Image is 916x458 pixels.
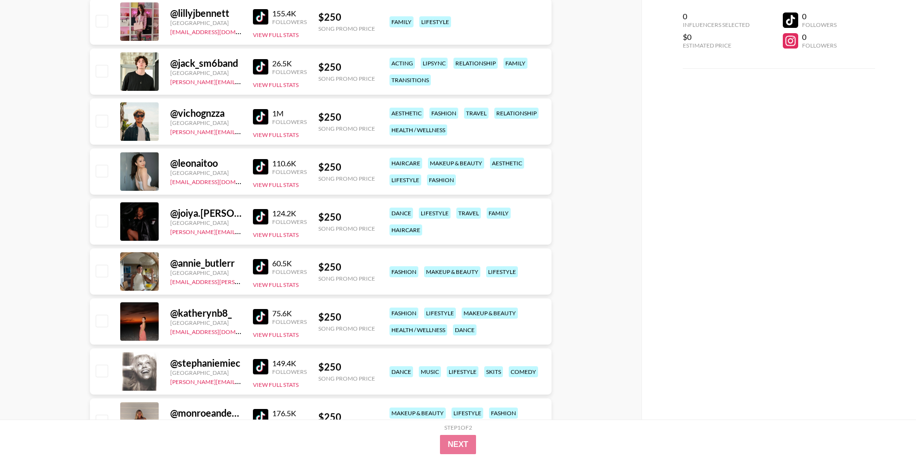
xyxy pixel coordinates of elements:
div: 1M [272,109,307,118]
div: acting [389,58,415,69]
div: Step 1 of 2 [444,424,472,431]
div: 0 [802,32,837,42]
div: @ katherynb8_ [170,307,241,319]
div: fashion [389,308,418,319]
div: Song Promo Price [318,375,375,382]
div: lifestyle [486,266,518,277]
div: $0 [683,32,750,42]
div: fashion [427,174,456,186]
button: View Full Stats [253,131,299,138]
div: @ joiya.[PERSON_NAME] [170,207,241,219]
div: Followers [272,118,307,125]
a: [PERSON_NAME][EMAIL_ADDRESS][PERSON_NAME][DOMAIN_NAME] [170,376,358,385]
div: $ 250 [318,311,375,323]
div: $ 250 [318,61,375,73]
div: lipsync [421,58,448,69]
img: TikTok [253,109,268,124]
img: TikTok [253,159,268,174]
div: [GEOGRAPHIC_DATA] [170,19,241,26]
img: TikTok [253,259,268,274]
div: Followers [272,168,307,175]
div: music [419,366,441,377]
div: 0 [683,12,750,21]
div: $ 250 [318,411,375,423]
div: family [503,58,527,69]
div: haircare [389,224,422,235]
div: dance [389,208,413,219]
a: [PERSON_NAME][EMAIL_ADDRESS][DOMAIN_NAME] [170,126,313,136]
img: TikTok [253,409,268,424]
div: dance [389,366,413,377]
div: makeup & beauty [428,158,484,169]
div: transitions [389,74,431,86]
div: makeup & beauty [424,266,480,277]
a: [PERSON_NAME][EMAIL_ADDRESS][DOMAIN_NAME] [170,76,313,86]
iframe: Drift Widget Chat Controller [868,410,904,446]
div: Song Promo Price [318,275,375,282]
div: Followers [272,18,307,25]
div: Song Promo Price [318,175,375,182]
div: @ leonaitoo [170,157,241,169]
a: [PERSON_NAME][EMAIL_ADDRESS][PERSON_NAME][DOMAIN_NAME] [170,226,358,235]
div: 26.5K [272,59,307,68]
div: Song Promo Price [318,225,375,232]
div: Followers [272,418,307,425]
div: aesthetic [389,108,424,119]
div: Followers [272,268,307,275]
a: [EMAIL_ADDRESS][DOMAIN_NAME] [170,26,267,36]
div: [GEOGRAPHIC_DATA] [170,169,241,176]
div: [GEOGRAPHIC_DATA] [170,69,241,76]
div: 110.6K [272,159,307,168]
div: lifestyle [424,308,456,319]
div: aesthetic [490,158,524,169]
div: 60.5K [272,259,307,268]
div: lifestyle [419,208,451,219]
div: Song Promo Price [318,325,375,332]
div: travel [464,108,489,119]
div: lifestyle [389,174,421,186]
div: 176.5K [272,408,307,418]
button: View Full Stats [253,231,299,238]
button: View Full Stats [253,181,299,188]
button: View Full Stats [253,381,299,388]
div: [GEOGRAPHIC_DATA] [170,369,241,376]
div: lifestyle [447,366,478,377]
div: [GEOGRAPHIC_DATA] [170,269,241,276]
div: $ 250 [318,361,375,373]
div: 75.6K [272,309,307,318]
div: fashion [429,108,458,119]
div: @ monroeandersonn [170,407,241,419]
div: fashion [389,266,418,277]
div: @ lillyjbennett [170,7,241,19]
img: TikTok [253,209,268,224]
div: 149.4K [272,359,307,368]
img: TikTok [253,59,268,74]
button: View Full Stats [253,31,299,38]
div: @ stephaniemiec [170,357,241,369]
div: [GEOGRAPHIC_DATA] [170,319,241,326]
div: @ vichognzza [170,107,241,119]
div: Followers [802,42,837,49]
button: View Full Stats [253,281,299,288]
img: TikTok [253,359,268,374]
div: Song Promo Price [318,25,375,32]
div: [GEOGRAPHIC_DATA] [170,219,241,226]
div: $ 250 [318,261,375,273]
div: Followers [272,318,307,325]
div: family [487,208,511,219]
div: Followers [272,218,307,225]
div: makeup & beauty [462,308,518,319]
div: [GEOGRAPHIC_DATA] [170,419,241,426]
img: TikTok [253,309,268,324]
div: Influencers Selected [683,21,750,28]
div: relationship [453,58,498,69]
div: lifestyle [419,16,451,27]
div: lifestyle [452,408,483,419]
a: [EMAIL_ADDRESS][DOMAIN_NAME] [170,326,267,335]
div: Followers [272,368,307,375]
div: fashion [489,408,518,419]
div: Song Promo Price [318,75,375,82]
div: Estimated Price [683,42,750,49]
div: [GEOGRAPHIC_DATA] [170,119,241,126]
div: $ 250 [318,161,375,173]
